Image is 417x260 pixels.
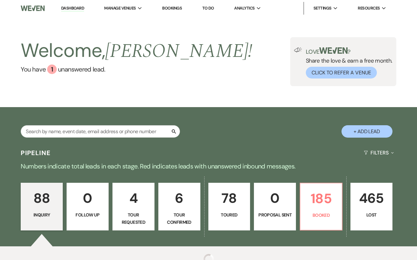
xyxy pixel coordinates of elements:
[350,183,392,230] a: 465Lost
[254,183,296,230] a: 0Proposal Sent
[302,47,392,79] div: Share the love & earn a free month.
[212,188,246,209] p: 78
[162,211,196,226] p: Tour Confirmed
[258,188,292,209] p: 0
[358,5,380,11] span: Resources
[105,37,252,66] span: [PERSON_NAME] !
[21,183,63,230] a: 88Inquiry
[117,211,150,226] p: Tour Requested
[304,188,338,209] p: 185
[300,183,342,230] a: 185Booked
[162,5,182,11] a: Bookings
[158,183,200,230] a: 6Tour Confirmed
[71,211,104,218] p: Follow Up
[47,65,57,74] div: 1
[212,211,246,218] p: Toured
[71,188,104,209] p: 0
[258,211,292,218] p: Proposal Sent
[313,5,332,11] span: Settings
[25,188,59,209] p: 88
[361,144,396,161] button: Filters
[355,211,388,218] p: Lost
[21,37,252,65] h2: Welcome,
[306,67,377,79] button: Click to Refer a Venue
[104,5,136,11] span: Manage Venues
[25,211,59,218] p: Inquiry
[21,125,180,138] input: Search by name, event date, email address or phone number
[202,5,214,11] a: To Do
[208,183,250,230] a: 78Toured
[21,65,252,74] a: You have 1 unanswered lead.
[112,183,155,230] a: 4Tour Requested
[304,212,338,219] p: Booked
[355,188,388,209] p: 465
[162,188,196,209] p: 6
[294,47,302,52] img: loud-speaker-illustration.svg
[306,47,392,55] p: Love ?
[67,183,109,230] a: 0Follow Up
[234,5,255,11] span: Analytics
[61,5,84,11] a: Dashboard
[21,2,45,15] img: Weven Logo
[342,125,392,138] button: + Add Lead
[117,188,150,209] p: 4
[319,47,348,54] img: weven-logo-green.svg
[21,148,51,157] h3: Pipeline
